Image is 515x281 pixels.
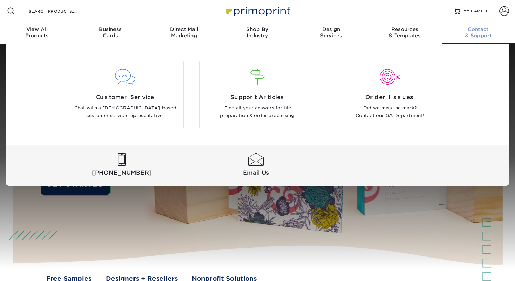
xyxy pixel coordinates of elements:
a: [PHONE_NUMBER] [56,153,188,177]
a: BusinessCards [73,22,147,44]
span: Design [294,26,368,32]
span: Business [73,26,147,32]
span: Order Issues [337,93,443,101]
a: Shop ByIndustry [221,22,294,44]
span: [PHONE_NUMBER] [56,168,188,177]
a: Customer Service Chat with a [DEMOGRAPHIC_DATA]-based customer service representative. [64,61,186,128]
span: Email Us [190,168,322,177]
a: Support Articles Find all your answers for file preparation & order processing. [197,61,319,128]
p: Did we miss the mark? Contact our QA Department! [337,104,443,120]
span: Resources [368,26,441,32]
a: Resources& Templates [368,22,441,44]
span: 0 [484,9,487,13]
div: Cards [73,26,147,39]
p: Find all your answers for file preparation & order processing. [205,104,310,120]
a: DesignServices [294,22,368,44]
span: Customer Service [72,93,178,101]
p: Chat with a [DEMOGRAPHIC_DATA]-based customer service representative. [72,104,178,120]
img: Primoprint [223,3,292,18]
span: Shop By [221,26,294,32]
div: & Support [442,26,515,39]
a: Direct MailMarketing [147,22,221,44]
input: SEARCH PRODUCTS..... [28,7,95,15]
div: Services [294,26,368,39]
span: Contact [442,26,515,32]
div: Industry [221,26,294,39]
a: Order Issues Did we miss the mark? Contact our QA Department! [329,61,451,128]
a: Contact& Support [442,22,515,44]
div: Marketing [147,26,221,39]
span: MY CART [463,8,483,14]
div: & Templates [368,26,441,39]
span: Direct Mail [147,26,221,32]
a: Email Us [190,153,322,177]
span: Support Articles [205,93,310,101]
